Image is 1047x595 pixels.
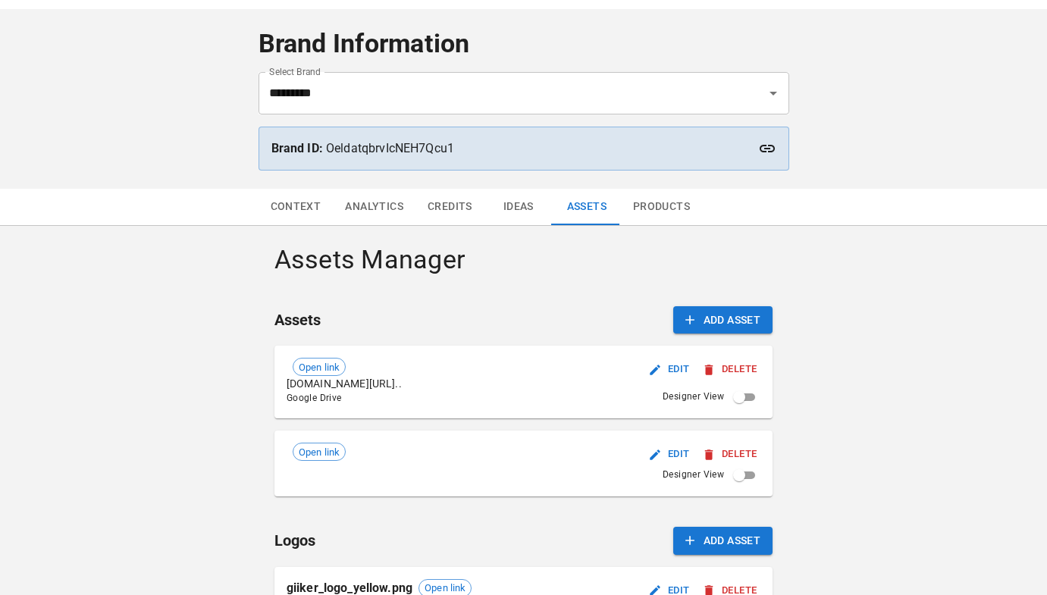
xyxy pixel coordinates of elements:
[415,189,484,225] button: Credits
[274,528,316,553] h6: Logos
[621,189,702,225] button: Products
[259,189,334,225] button: Context
[287,391,402,406] span: Google Drive
[333,189,415,225] button: Analytics
[663,468,724,483] span: Designer View
[673,527,773,555] button: Add Asset
[274,244,773,276] h4: Assets Manager
[287,376,402,391] p: [DOMAIN_NAME][URL]..
[484,189,553,225] button: Ideas
[271,139,776,158] p: OeldatqbrvIcNEH7Qcu1
[269,65,321,78] label: Select Brand
[645,358,694,381] button: Edit
[763,83,784,104] button: Open
[259,28,789,60] h4: Brand Information
[293,445,345,460] span: Open link
[293,358,346,376] div: Open link
[700,443,760,466] button: Delete
[293,443,346,461] div: Open link
[700,358,760,381] button: Delete
[663,390,724,405] span: Designer View
[271,141,323,155] strong: Brand ID:
[553,189,621,225] button: Assets
[293,360,345,375] span: Open link
[274,308,321,332] h6: Assets
[645,443,694,466] button: Edit
[673,306,773,334] button: Add Asset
